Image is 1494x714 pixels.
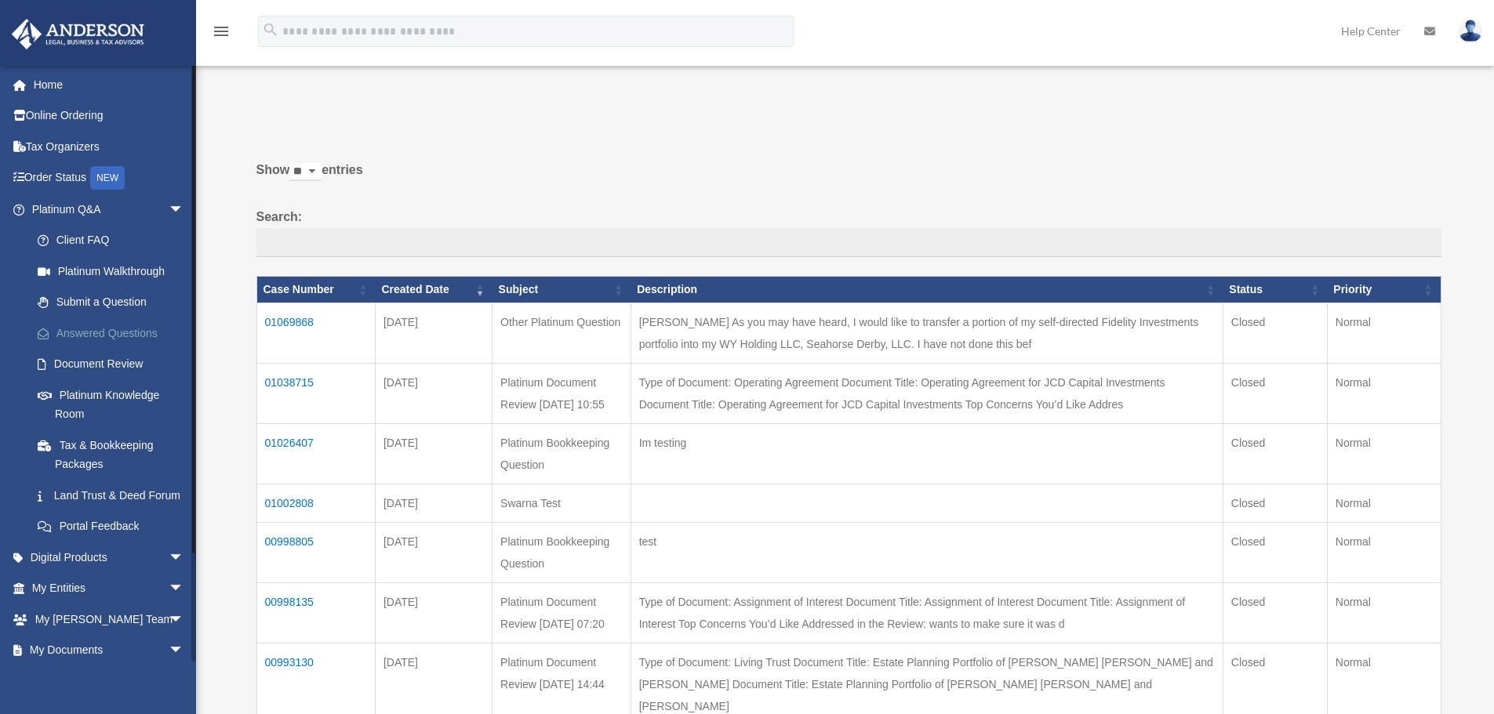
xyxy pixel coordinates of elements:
[493,484,631,522] td: Swarna Test
[631,303,1223,363] td: [PERSON_NAME] As you may have heard, I would like to transfer a portion of my self-directed Fidel...
[256,159,1441,197] label: Show entries
[212,27,231,41] a: menu
[256,423,375,484] td: 01026407
[631,582,1223,643] td: Type of Document: Assignment of Interest Document Title: Assignment of Interest Document Title: A...
[375,522,492,582] td: [DATE]
[256,206,1441,258] label: Search:
[375,303,492,363] td: [DATE]
[90,166,125,190] div: NEW
[169,542,200,574] span: arrow_drop_down
[22,225,208,256] a: Client FAQ
[11,131,208,162] a: Tax Organizers
[375,363,492,423] td: [DATE]
[212,22,231,41] i: menu
[11,100,208,132] a: Online Ordering
[7,19,149,49] img: Anderson Advisors Platinum Portal
[22,480,208,511] a: Land Trust & Deed Forum
[22,379,208,429] a: Platinum Knowledge Room
[1327,363,1441,423] td: Normal
[375,423,492,484] td: [DATE]
[631,522,1223,582] td: test
[11,603,208,635] a: My [PERSON_NAME] Teamarrow_drop_down
[375,484,492,522] td: [DATE]
[1223,522,1327,582] td: Closed
[1223,277,1327,303] th: Status: activate to sort column ascending
[1327,303,1441,363] td: Normal
[256,303,375,363] td: 01069868
[631,277,1223,303] th: Description: activate to sort column ascending
[289,163,322,181] select: Showentries
[375,277,492,303] th: Created Date: activate to sort column ascending
[493,363,631,423] td: Platinum Document Review [DATE] 10:55
[493,277,631,303] th: Subject: activate to sort column ascending
[169,573,200,605] span: arrow_drop_down
[493,582,631,643] td: Platinum Document Review [DATE] 07:20
[11,69,208,100] a: Home
[11,194,208,225] a: Platinum Q&Aarrow_drop_down
[493,423,631,484] td: Platinum Bookkeeping Question
[1327,522,1441,582] td: Normal
[256,484,375,522] td: 01002808
[256,228,1441,258] input: Search:
[1223,303,1327,363] td: Closed
[375,582,492,643] td: [DATE]
[256,522,375,582] td: 00998805
[1223,484,1327,522] td: Closed
[493,522,631,582] td: Platinum Bookkeeping Question
[22,429,208,480] a: Tax & Bookkeeping Packages
[1459,20,1482,42] img: User Pic
[169,635,200,667] span: arrow_drop_down
[631,363,1223,423] td: Type of Document: Operating Agreement Document Title: Operating Agreement for JCD Capital Investm...
[256,363,375,423] td: 01038715
[493,303,631,363] td: Other Platinum Question
[256,277,375,303] th: Case Number: activate to sort column ascending
[1327,423,1441,484] td: Normal
[22,349,208,380] a: Document Review
[169,194,200,226] span: arrow_drop_down
[1327,582,1441,643] td: Normal
[11,635,208,666] a: My Documentsarrow_drop_down
[1223,423,1327,484] td: Closed
[22,317,208,349] a: Answered Questions
[11,542,208,573] a: Digital Productsarrow_drop_down
[1327,277,1441,303] th: Priority: activate to sort column ascending
[11,573,208,604] a: My Entitiesarrow_drop_down
[1223,582,1327,643] td: Closed
[22,511,208,542] a: Portal Feedback
[1327,484,1441,522] td: Normal
[256,582,375,643] td: 00998135
[11,162,208,194] a: Order StatusNEW
[262,21,279,38] i: search
[22,256,208,287] a: Platinum Walkthrough
[22,287,208,318] a: Submit a Question
[631,423,1223,484] td: Im testing
[169,603,200,636] span: arrow_drop_down
[1223,363,1327,423] td: Closed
